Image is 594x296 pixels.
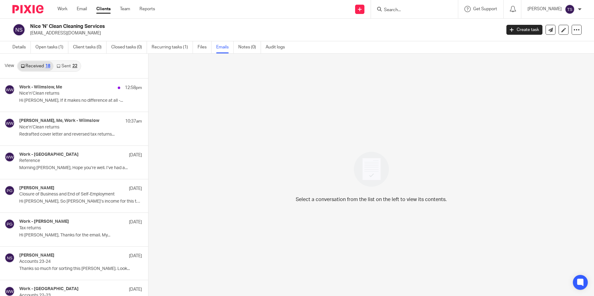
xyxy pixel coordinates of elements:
[57,6,67,12] a: Work
[19,186,54,191] h4: [PERSON_NAME]
[120,6,130,12] a: Team
[5,85,15,95] img: svg%3E
[5,186,15,195] img: svg%3E
[30,30,497,36] p: [EMAIL_ADDRESS][DOMAIN_NAME]
[5,253,15,263] img: svg%3E
[350,148,393,191] img: image
[129,253,142,259] p: [DATE]
[129,286,142,293] p: [DATE]
[19,158,117,164] p: Reference
[129,186,142,192] p: [DATE]
[506,25,542,35] a: Create task
[111,41,147,53] a: Closed tasks (0)
[19,233,142,238] p: Hi [PERSON_NAME], Thanks for the email. My...
[296,196,447,203] p: Select a conversation from the list on the left to view its contents.
[383,7,439,13] input: Search
[5,63,14,69] span: View
[19,266,142,271] p: Thanks so much for sorting this [PERSON_NAME]. Look...
[129,219,142,225] p: [DATE]
[152,41,193,53] a: Recurring tasks (1)
[19,125,117,130] p: Nice’n’Clean returns
[19,192,117,197] p: Closure of Business and End of Self-Employment
[12,41,31,53] a: Details
[125,118,142,124] p: 10:37am
[19,165,142,171] p: Morning [PERSON_NAME], Hope you’re well. I’ve had a...
[19,259,117,264] p: Accounts 23-24
[30,23,404,30] h2: Nice 'N' Clean Cleaning Services
[198,41,212,53] a: Files
[96,6,111,12] a: Clients
[5,118,15,128] img: svg%3E
[12,23,25,36] img: svg%3E
[19,91,117,96] p: Nice’n’Clean returns
[5,152,15,162] img: svg%3E
[19,98,142,103] p: Hi [PERSON_NAME], If it makes no difference at all -...
[19,253,54,258] h4: [PERSON_NAME]
[238,41,261,53] a: Notes (0)
[19,152,79,157] h4: Work - [GEOGRAPHIC_DATA]
[12,5,43,13] img: Pixie
[19,199,142,204] p: Hi [PERSON_NAME], So [PERSON_NAME]’s income for this tax...
[72,64,77,68] div: 22
[35,41,68,53] a: Open tasks (1)
[19,85,62,90] h4: Work - Wilmslow, Me
[125,85,142,91] p: 12:58pm
[45,64,50,68] div: 18
[565,4,575,14] img: svg%3E
[77,6,87,12] a: Email
[19,286,79,292] h4: Work - [GEOGRAPHIC_DATA]
[18,61,53,71] a: Received18
[528,6,562,12] p: [PERSON_NAME]
[216,41,234,53] a: Emails
[5,219,15,229] img: svg%3E
[19,226,117,231] p: Tax returns
[266,41,290,53] a: Audit logs
[139,6,155,12] a: Reports
[73,41,107,53] a: Client tasks (0)
[129,152,142,158] p: [DATE]
[473,7,497,11] span: Get Support
[19,219,69,224] h4: Work - [PERSON_NAME]
[19,118,99,123] h4: [PERSON_NAME], Me, Work - Wilmslow
[53,61,80,71] a: Sent22
[19,132,142,137] p: Redrafted cover letter and reversed tax returns...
